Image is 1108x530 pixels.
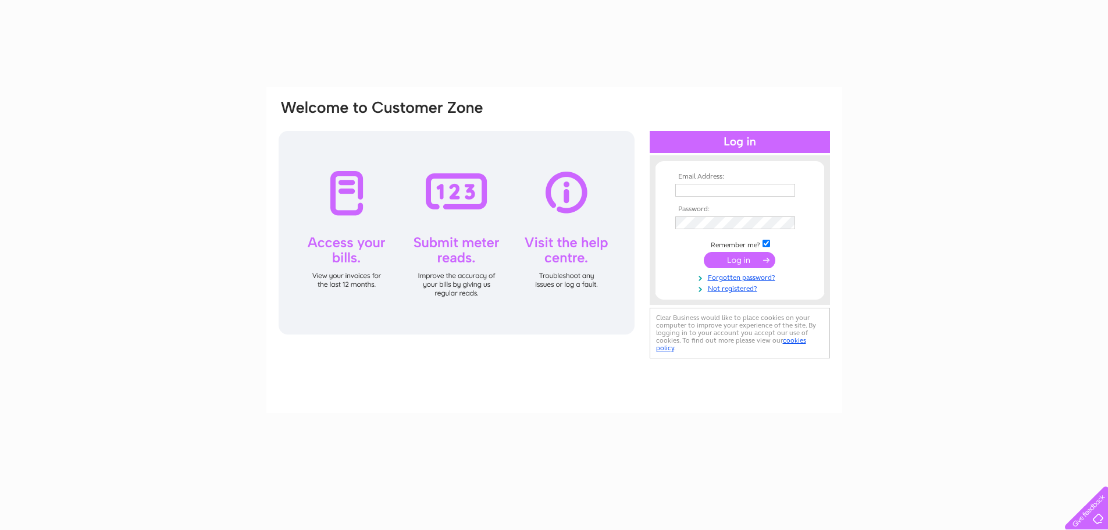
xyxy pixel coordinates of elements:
th: Password: [672,205,807,214]
a: Forgotten password? [675,271,807,282]
td: Remember me? [672,238,807,250]
input: Submit [704,252,775,268]
div: Clear Business would like to place cookies on your computer to improve your experience of the sit... [650,308,830,358]
a: Not registered? [675,282,807,293]
a: cookies policy [656,336,806,352]
th: Email Address: [672,173,807,181]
